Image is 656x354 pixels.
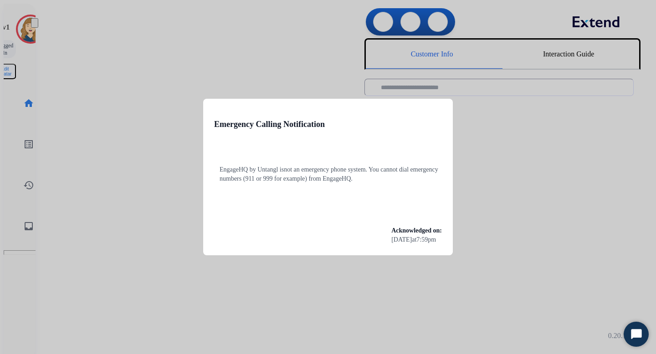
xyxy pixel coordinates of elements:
[630,328,643,341] svg: Open Chat
[214,118,325,131] h3: Emergency Calling Notification
[624,322,649,347] button: Start Chat
[220,165,447,183] p: EngageHQ by Untangl is . You cannot dial emergency numbers (911 or 999 for example) from EngageHQ.
[391,235,442,244] div: at
[608,330,647,341] p: 0.20.1027RC
[391,235,412,244] span: [DATE]
[284,166,365,173] span: not an emergency phone system
[391,227,442,234] span: Acknowledged on:
[416,235,436,244] span: 7:59pm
